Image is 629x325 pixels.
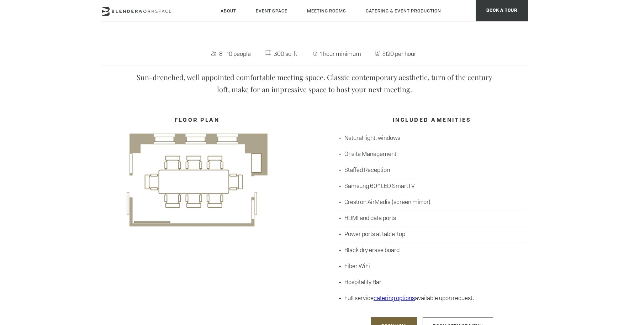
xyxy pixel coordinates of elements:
[336,258,528,274] li: Fiber WiFi
[272,48,300,59] span: 300 sq. ft.
[336,146,528,162] li: Onsite Management
[336,242,528,258] li: Black dry erase board
[381,48,418,59] span: $120 per hour
[336,210,528,226] li: HDMI and data ports
[336,178,528,194] li: Samsung 60″ LED SmartTV
[374,294,415,302] a: catering options
[336,114,528,127] h4: INCLUDED AMENITIES
[336,226,528,242] li: Power ports at table-top
[336,194,528,210] li: Crestron AirMedia (screen mirror)
[336,274,528,290] li: Hospitality Bar
[101,130,293,230] img: MR_B.png
[336,162,528,178] li: Staffed Reception
[217,48,253,59] span: 8 - 10 people
[101,114,293,127] h4: FLOOR PLAN
[336,130,528,146] li: Natural light, windows
[336,290,528,306] li: Full service available upon request.
[137,71,492,95] p: Sun-drenched, well appointed comfortable meeting space. Classic contemporary aesthetic, turn of t...
[318,48,363,59] span: 1 hour minimum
